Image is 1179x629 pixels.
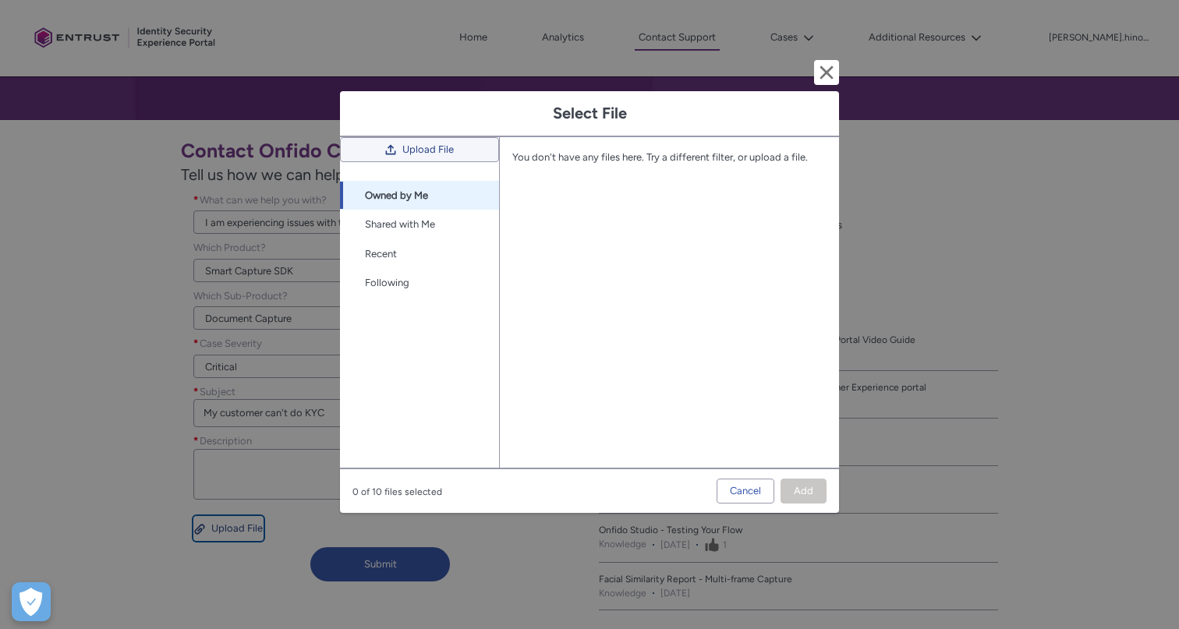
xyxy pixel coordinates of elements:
[402,138,454,161] span: Upload File
[12,582,51,621] button: Open Preferences
[352,479,442,499] span: 0 of 10 files selected
[340,137,499,162] button: Upload File
[717,479,774,504] button: Cancel
[340,210,499,239] a: Shared with Me
[340,268,499,298] a: Following
[340,181,499,210] a: Owned by Me
[512,150,814,165] div: You don't have any files here. Try a different filter, or upload a file.
[1107,557,1179,629] iframe: To enrich screen reader interactions, please activate Accessibility in Grammarly extension settings
[340,239,499,269] a: Recent
[781,479,827,504] button: Add
[730,479,761,503] span: Cancel
[352,104,827,123] h1: Select File
[12,582,51,621] div: Cookie Preferences
[814,60,839,85] button: Cancel and close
